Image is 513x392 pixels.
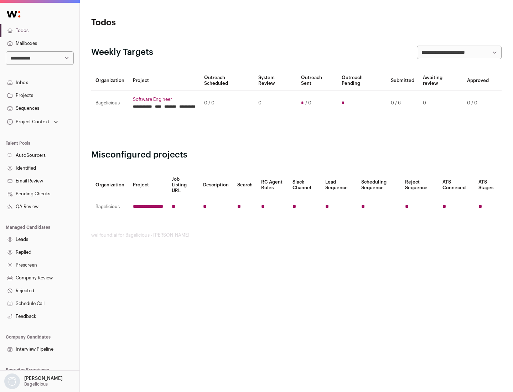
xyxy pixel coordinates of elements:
[288,172,321,198] th: Slack Channel
[24,381,48,387] p: Bagelicious
[133,97,196,102] a: Software Engineer
[419,71,463,91] th: Awaiting review
[91,71,129,91] th: Organization
[4,373,20,389] img: nopic.png
[24,376,63,381] p: [PERSON_NAME]
[6,117,59,127] button: Open dropdown
[129,172,167,198] th: Project
[305,100,311,106] span: / 0
[91,91,129,115] td: Bagelicious
[199,172,233,198] th: Description
[321,172,357,198] th: Lead Sequence
[387,71,419,91] th: Submitted
[419,91,463,115] td: 0
[254,71,296,91] th: System Review
[257,172,288,198] th: RC Agent Rules
[463,71,493,91] th: Approved
[357,172,401,198] th: Scheduling Sequence
[91,47,153,58] h2: Weekly Targets
[6,119,50,125] div: Project Context
[129,71,200,91] th: Project
[438,172,474,198] th: ATS Conneced
[91,198,129,216] td: Bagelicious
[463,91,493,115] td: 0 / 0
[233,172,257,198] th: Search
[91,232,502,238] footer: wellfound:ai for Bagelicious - [PERSON_NAME]
[3,7,24,21] img: Wellfound
[200,91,254,115] td: 0 / 0
[474,172,502,198] th: ATS Stages
[401,172,439,198] th: Reject Sequence
[91,172,129,198] th: Organization
[337,71,386,91] th: Outreach Pending
[387,91,419,115] td: 0 / 6
[91,17,228,29] h1: Todos
[297,71,338,91] th: Outreach Sent
[3,373,64,389] button: Open dropdown
[91,149,502,161] h2: Misconfigured projects
[200,71,254,91] th: Outreach Scheduled
[167,172,199,198] th: Job Listing URL
[254,91,296,115] td: 0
